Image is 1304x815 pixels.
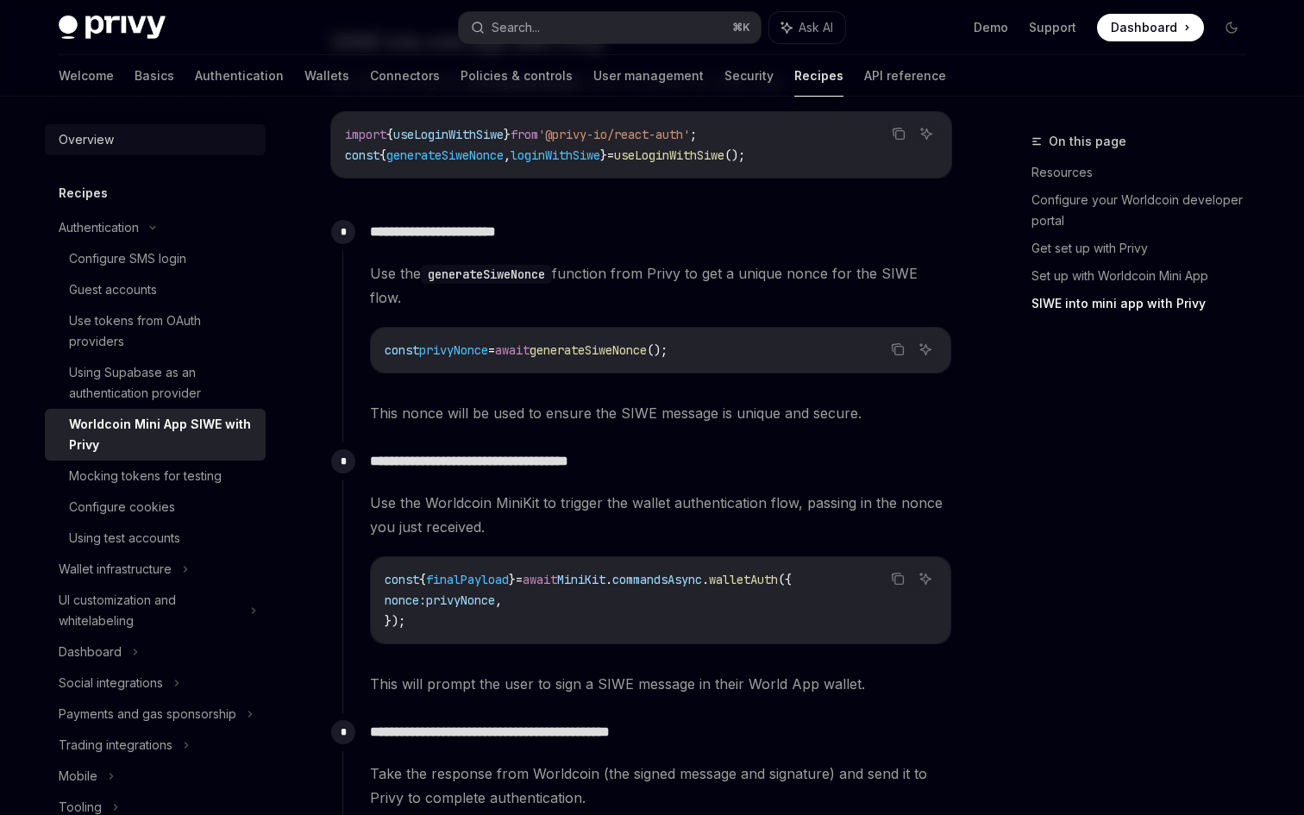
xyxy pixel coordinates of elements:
[345,127,386,142] span: import
[495,342,530,358] span: await
[45,243,266,274] a: Configure SMS login
[370,491,951,539] span: Use the Worldcoin MiniKit to trigger the wallet authentication flow, passing in the nonce you jus...
[385,342,419,358] span: const
[69,362,255,404] div: Using Supabase as an authentication provider
[530,342,647,358] span: generateSiweNonce
[419,572,426,587] span: {
[59,766,97,787] div: Mobile
[69,310,255,352] div: Use tokens from OAuth providers
[304,55,349,97] a: Wallets
[612,572,702,587] span: commandsAsync
[370,261,951,310] span: Use the function from Privy to get a unique nonce for the SIWE flow.
[1031,290,1259,317] a: SIWE into mini app with Privy
[426,572,509,587] span: finalPayload
[461,55,573,97] a: Policies & controls
[385,592,426,608] span: nonce:
[1111,19,1177,36] span: Dashboard
[195,55,284,97] a: Authentication
[511,127,538,142] span: from
[887,122,910,145] button: Copy the contents from the code block
[769,12,845,43] button: Ask AI
[45,305,266,357] a: Use tokens from OAuth providers
[724,55,774,97] a: Security
[69,248,186,269] div: Configure SMS login
[709,572,778,587] span: walletAuth
[504,147,511,163] span: ,
[495,592,502,608] span: ,
[702,572,709,587] span: .
[799,19,833,36] span: Ask AI
[379,147,386,163] span: {
[1097,14,1204,41] a: Dashboard
[600,147,607,163] span: }
[724,147,745,163] span: ();
[69,279,157,300] div: Guest accounts
[605,572,612,587] span: .
[45,274,266,305] a: Guest accounts
[1031,262,1259,290] a: Set up with Worldcoin Mini App
[509,572,516,587] span: }
[459,12,761,43] button: Search...⌘K
[511,147,600,163] span: loginWithSiwe
[614,147,724,163] span: useLoginWithSiwe
[45,492,266,523] a: Configure cookies
[426,592,495,608] span: privyNonce
[59,16,166,40] img: dark logo
[59,183,108,204] h5: Recipes
[69,466,222,486] div: Mocking tokens for testing
[419,342,488,358] span: privyNonce
[1031,159,1259,186] a: Resources
[69,414,255,455] div: Worldcoin Mini App SIWE with Privy
[523,572,557,587] span: await
[732,21,750,34] span: ⌘ K
[59,673,163,693] div: Social integrations
[794,55,843,97] a: Recipes
[59,55,114,97] a: Welcome
[45,357,266,409] a: Using Supabase as an authentication provider
[59,642,122,662] div: Dashboard
[59,559,172,580] div: Wallet infrastructure
[385,613,405,629] span: });
[1049,131,1126,152] span: On this page
[778,572,792,587] span: ({
[59,590,240,631] div: UI customization and whitelabeling
[69,497,175,517] div: Configure cookies
[593,55,704,97] a: User management
[516,572,523,587] span: =
[864,55,946,97] a: API reference
[492,17,540,38] div: Search...
[59,129,114,150] div: Overview
[59,704,236,724] div: Payments and gas sponsorship
[915,122,937,145] button: Ask AI
[370,762,951,810] span: Take the response from Worldcoin (the signed message and signature) and send it to Privy to compl...
[45,124,266,155] a: Overview
[647,342,668,358] span: ();
[1031,235,1259,262] a: Get set up with Privy
[386,127,393,142] span: {
[488,342,495,358] span: =
[1218,14,1245,41] button: Toggle dark mode
[557,572,605,587] span: MiniKit
[421,265,552,284] code: generateSiweNonce
[887,338,909,360] button: Copy the contents from the code block
[1029,19,1076,36] a: Support
[1031,186,1259,235] a: Configure your Worldcoin developer portal
[59,217,139,238] div: Authentication
[45,461,266,492] a: Mocking tokens for testing
[914,567,937,590] button: Ask AI
[370,401,951,425] span: This nonce will be used to ensure the SIWE message is unique and secure.
[538,127,690,142] span: '@privy-io/react-auth'
[504,127,511,142] span: }
[45,523,266,554] a: Using test accounts
[69,528,180,549] div: Using test accounts
[59,735,172,755] div: Trading integrations
[690,127,697,142] span: ;
[370,55,440,97] a: Connectors
[393,127,504,142] span: useLoginWithSiwe
[45,409,266,461] a: Worldcoin Mini App SIWE with Privy
[607,147,614,163] span: =
[370,672,951,696] span: This will prompt the user to sign a SIWE message in their World App wallet.
[887,567,909,590] button: Copy the contents from the code block
[345,147,379,163] span: const
[385,572,419,587] span: const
